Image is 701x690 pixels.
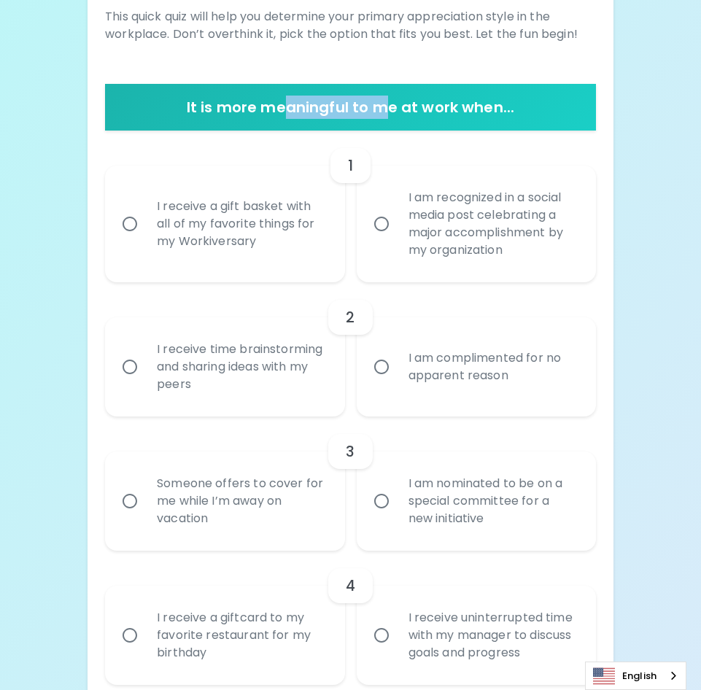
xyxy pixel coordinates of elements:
h6: 2 [346,306,355,329]
div: I am recognized in a social media post celebrating a major accomplishment by my organization [397,171,588,276]
p: This quick quiz will help you determine your primary appreciation style in the workplace. Don’t o... [105,8,596,43]
div: choice-group-check [105,551,596,685]
h6: 4 [346,574,355,597]
div: choice-group-check [105,282,596,416]
aside: Language selected: English [585,662,686,690]
div: I receive a giftcard to my favorite restaurant for my birthday [145,592,336,679]
div: I receive time brainstorming and sharing ideas with my peers [145,323,336,411]
div: Someone offers to cover for me while I’m away on vacation [145,457,336,545]
div: Language [585,662,686,690]
div: I am nominated to be on a special committee for a new initiative [397,457,588,545]
a: English [586,662,686,689]
h6: It is more meaningful to me at work when... [111,96,590,119]
div: choice-group-check [105,416,596,551]
div: I receive uninterrupted time with my manager to discuss goals and progress [397,592,588,679]
div: choice-group-check [105,131,596,282]
h6: 1 [348,154,353,177]
div: I receive a gift basket with all of my favorite things for my Workiversary [145,180,336,268]
div: I am complimented for no apparent reason [397,332,588,402]
h6: 3 [346,440,355,463]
